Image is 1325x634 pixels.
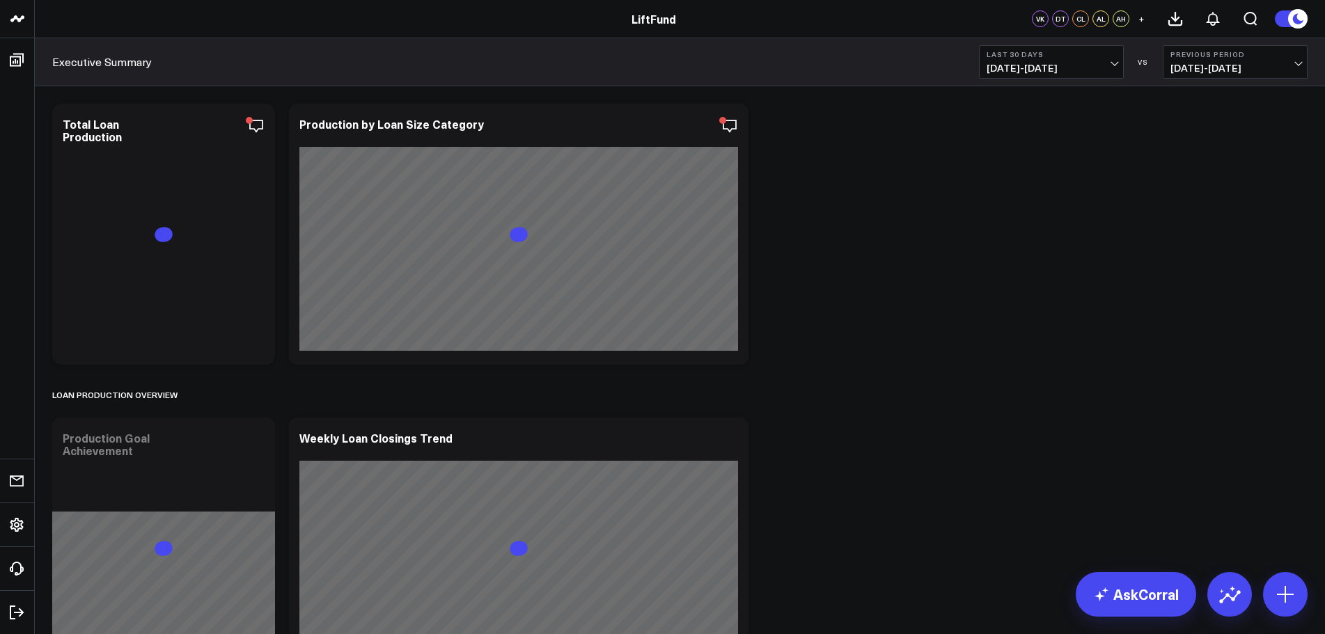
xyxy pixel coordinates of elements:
[63,116,122,144] div: Total Loan Production
[987,63,1116,74] span: [DATE] - [DATE]
[1032,10,1049,27] div: VK
[979,45,1124,79] button: Last 30 Days[DATE]-[DATE]
[1131,58,1156,66] div: VS
[1133,10,1150,27] button: +
[1072,10,1089,27] div: CL
[1113,10,1129,27] div: AH
[1076,572,1196,617] a: AskCorral
[1170,63,1300,74] span: [DATE] - [DATE]
[987,50,1116,58] b: Last 30 Days
[1092,10,1109,27] div: AL
[1052,10,1069,27] div: DT
[299,116,484,132] div: Production by Loan Size Category
[632,11,676,26] a: LiftFund
[299,430,453,445] div: Weekly Loan Closings Trend
[52,54,152,70] a: Executive Summary
[1163,45,1308,79] button: Previous Period[DATE]-[DATE]
[1170,50,1300,58] b: Previous Period
[63,430,150,458] div: Production Goal Achievement
[52,379,178,411] div: Loan Production Overview
[1138,14,1145,24] span: +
